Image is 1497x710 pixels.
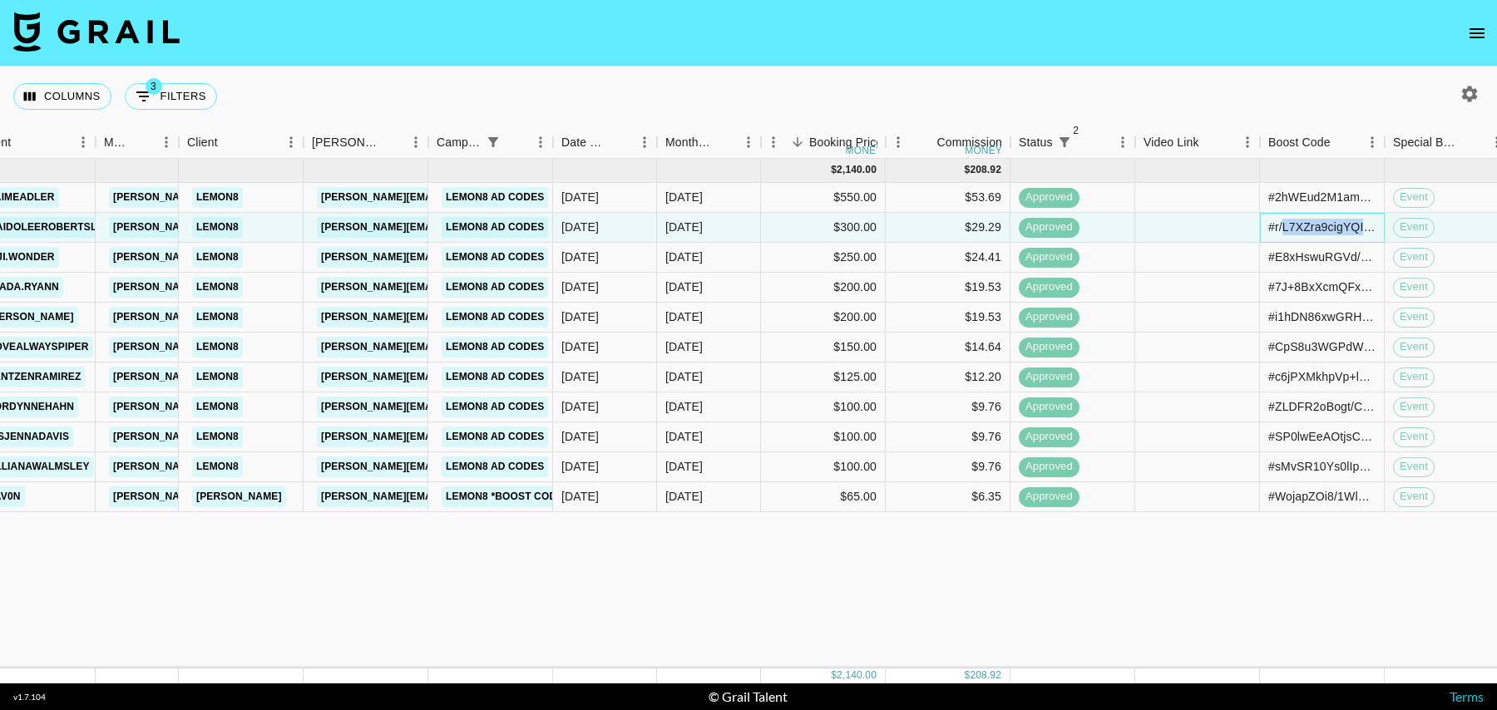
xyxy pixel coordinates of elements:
div: Boost Code [1268,126,1331,159]
div: 23/12/2024 [561,428,599,445]
button: Sort [1076,131,1099,154]
span: Event [1394,459,1434,475]
div: $ [831,668,837,683]
span: Event [1394,369,1434,385]
div: Special Booking Type [1393,126,1461,159]
div: 1 active filter [482,131,505,154]
div: $ [965,668,971,683]
div: #sMvSR10Ys0lIpMGHsP9SXq4SrN+3zc8pJ9BhREmzde3tNoNghGpRFfh2o07joGw= [1268,458,1376,475]
span: Event [1394,339,1434,355]
div: $19.53 [886,303,1010,333]
div: 23/12/2024 [561,368,599,385]
a: [PERSON_NAME][EMAIL_ADDRESS][DOMAIN_NAME] [109,217,380,238]
div: Month Due [665,126,713,159]
div: $150.00 [761,333,886,362]
div: #r/L7XZra9cigYQIwz4j90iq1WVSe4SZIKYAk697H5D8p682mHLEjqEyzn5RLLpI= + [1268,219,1376,235]
button: Menu [632,130,657,155]
a: LEMON8 [192,277,243,298]
div: #WojapZOi8/1WlQmulZx+4wkNpGa0VTfzeasVwWQLSSXRPePnclGs/kpM5N3g6bA= [1268,488,1376,505]
button: Sort [505,131,528,154]
a: [PERSON_NAME][EMAIL_ADDRESS][PERSON_NAME][DOMAIN_NAME] [317,217,674,238]
span: approved [1019,429,1080,445]
span: approved [1019,459,1080,475]
a: [PERSON_NAME][EMAIL_ADDRESS][DOMAIN_NAME] [109,187,380,208]
div: 23/12/2024 [561,279,599,295]
button: Sort [218,131,241,154]
div: Dec '24 [665,488,703,505]
a: [PERSON_NAME][EMAIL_ADDRESS][DOMAIN_NAME][PERSON_NAME] [317,486,674,507]
a: [PERSON_NAME][EMAIL_ADDRESS][PERSON_NAME][DOMAIN_NAME] [317,187,674,208]
div: $125.00 [761,362,886,392]
span: approved [1019,219,1080,235]
button: open drawer [1460,17,1494,50]
a: [PERSON_NAME][EMAIL_ADDRESS][PERSON_NAME][DOMAIN_NAME] [317,456,674,477]
span: Event [1394,279,1434,295]
a: Lemon8 Ad Codes [442,426,548,447]
button: Sort [913,131,936,154]
div: $200.00 [761,273,886,303]
a: Lemon8 Ad Codes [442,337,548,357]
a: [PERSON_NAME][EMAIL_ADDRESS][DOMAIN_NAME] [109,397,380,417]
div: Dec '24 [665,249,703,265]
div: #E8xHswuRGVd/o6Z4o9l7Hvj6wh28fnPzUL54Y5qaq5hcddVr63mESPRyz1J863w= [1268,249,1376,265]
div: 208.92 [970,163,1001,177]
div: $12.20 [886,362,1010,392]
span: Event [1394,429,1434,445]
span: Event [1394,219,1434,235]
div: 23/12/2024 [561,249,599,265]
div: Commission [936,126,1002,159]
div: Dec '24 [665,428,703,445]
div: Booker [304,126,428,159]
a: LEMON8 [192,426,243,447]
div: Dec '24 [665,219,703,235]
div: Status [1019,126,1053,159]
div: $53.69 [886,183,1010,213]
span: Event [1394,309,1434,325]
span: approved [1019,249,1080,265]
button: Menu [1360,130,1385,155]
a: [PERSON_NAME][EMAIL_ADDRESS][PERSON_NAME][DOMAIN_NAME] [317,426,674,447]
div: $19.53 [886,273,1010,303]
div: #2hWEud2M1am4eeCM0ZmMsqVqAAA5lDUU/yGZLLoLMU8IJOvs/A2r8hfutfNJMqw= + #rTgGZfhm6A2ruBr8tkYrBHEiVE3S... [1268,189,1376,205]
div: Client [179,126,304,159]
span: approved [1019,309,1080,325]
div: 13/12/2024 [561,488,599,505]
div: $9.76 [886,452,1010,482]
span: approved [1019,489,1080,505]
a: [PERSON_NAME][EMAIL_ADDRESS][DOMAIN_NAME] [109,307,380,328]
button: Menu [154,130,179,155]
div: $9.76 [886,422,1010,452]
div: Video Link [1144,126,1199,159]
div: $29.29 [886,213,1010,243]
div: money [965,145,1002,155]
button: Menu [403,130,428,155]
a: [PERSON_NAME][EMAIL_ADDRESS][PERSON_NAME][DOMAIN_NAME] [317,337,674,357]
a: [PERSON_NAME][EMAIL_ADDRESS][DOMAIN_NAME] [109,426,380,447]
a: [PERSON_NAME][EMAIL_ADDRESS][DOMAIN_NAME] [109,486,380,507]
a: LEMON8 [192,307,243,328]
div: $9.76 [886,392,1010,422]
button: Menu [886,130,911,155]
div: Date Created [553,126,657,159]
div: 23/12/2024 [561,338,599,355]
button: Sort [786,131,809,154]
img: Grail Talent [13,12,180,52]
a: Lemon8 *boost code* [442,486,571,507]
div: Manager [96,126,179,159]
div: Dec '24 [665,308,703,325]
a: [PERSON_NAME][EMAIL_ADDRESS][DOMAIN_NAME] [109,247,380,268]
button: Sort [380,131,403,154]
div: Dec '24 [665,338,703,355]
a: Lemon8 Ad Codes [442,397,548,417]
div: $300.00 [761,213,886,243]
a: [PERSON_NAME][EMAIL_ADDRESS][DOMAIN_NAME] [109,456,380,477]
button: Show filters [125,83,217,110]
div: $100.00 [761,452,886,482]
div: Campaign (Type) [437,126,482,159]
div: $ [965,163,971,177]
div: [PERSON_NAME] [312,126,380,159]
div: Dec '24 [665,368,703,385]
a: LEMON8 [192,337,243,357]
a: Lemon8 Ad Codes [442,247,548,268]
button: Menu [528,130,553,155]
